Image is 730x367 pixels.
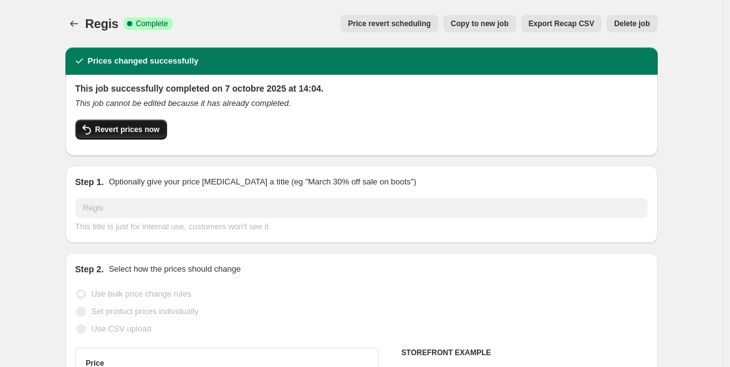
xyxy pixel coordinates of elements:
h2: This job successfully completed on 7 octobre 2025 at 14:04. [75,82,648,95]
button: Revert prices now [75,120,167,140]
span: Price revert scheduling [348,19,431,29]
button: Price revert scheduling [340,15,438,32]
button: Export Recap CSV [521,15,602,32]
span: Use bulk price change rules [92,289,191,298]
p: Select how the prices should change [108,263,241,275]
h2: Step 1. [75,176,104,188]
span: This title is just for internal use, customers won't see it [75,222,269,231]
button: Delete job [607,15,657,32]
span: Complete [136,19,168,29]
span: Copy to new job [451,19,509,29]
p: Optionally give your price [MEDICAL_DATA] a title (eg "March 30% off sale on boots") [108,176,416,188]
span: Use CSV upload [92,324,151,333]
button: Price change jobs [65,15,83,32]
button: Copy to new job [443,15,516,32]
span: Delete job [614,19,650,29]
span: Export Recap CSV [529,19,594,29]
span: Regis [85,17,118,31]
span: Set product prices individually [92,307,199,316]
h6: STOREFRONT EXAMPLE [401,348,648,358]
h2: Step 2. [75,263,104,275]
h2: Prices changed successfully [88,55,199,67]
input: 30% off holiday sale [75,198,648,218]
span: Revert prices now [95,125,160,135]
i: This job cannot be edited because it has already completed. [75,98,291,108]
